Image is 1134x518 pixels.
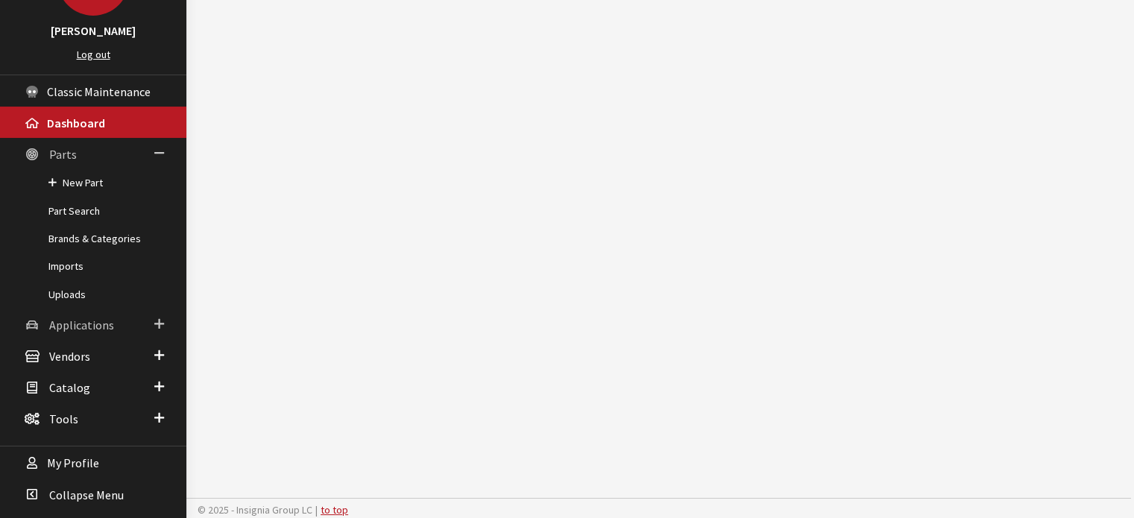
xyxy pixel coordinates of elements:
[49,380,90,395] span: Catalog
[49,147,77,162] span: Parts
[77,48,110,61] a: Log out
[15,22,171,40] h3: [PERSON_NAME]
[49,349,90,364] span: Vendors
[49,318,114,332] span: Applications
[49,411,78,426] span: Tools
[198,503,312,517] span: © 2025 - Insignia Group LC
[49,487,124,502] span: Collapse Menu
[47,456,99,471] span: My Profile
[315,503,318,517] span: |
[47,116,105,130] span: Dashboard
[47,84,151,99] span: Classic Maintenance
[321,503,348,517] a: to top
